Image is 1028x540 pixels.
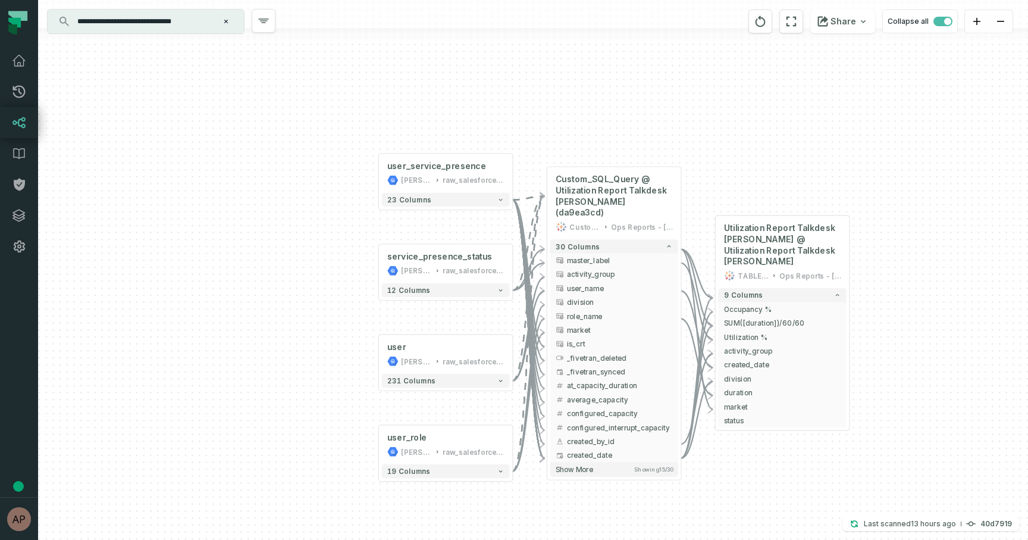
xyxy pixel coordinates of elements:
button: created_date [550,448,678,462]
span: Utilization % [724,332,841,342]
span: integer [556,410,564,418]
span: market [724,401,841,412]
button: created_by_id [550,435,678,448]
span: at_capacity_duration [567,380,673,391]
span: master_label [567,255,673,266]
span: created_date [567,450,673,461]
g: Edge from 3da8448af16a21cfc0824a273eab5c0b to 4192024f4d893a56d2b98416ca6be444 [512,200,544,361]
span: string [556,437,564,445]
div: raw_salesforce_v2 [443,265,504,276]
span: Utilization Report Talkdesk [PERSON_NAME] @ Utilization Report Talkdesk [PERSON_NAME] [724,223,841,267]
g: Edge from 92db4acd5f9043d8269a8af311e9f99b to 4192024f4d893a56d2b98416ca6be444 [512,333,544,472]
button: Collapse all [882,10,958,33]
span: configured_interrupt_capacity [567,422,673,433]
div: Ops Reports - NOAM [611,221,672,233]
button: zoom in [965,10,989,33]
button: _fivetran_synced [550,365,678,379]
span: integer [556,423,564,432]
button: user_name [550,281,678,295]
button: market [550,323,678,337]
button: Utilization % [719,330,847,344]
div: user_service_presence [387,161,486,172]
button: _fivetran_deleted [550,351,678,364]
span: type unknown [556,340,564,348]
button: zoom out [989,10,1013,33]
span: type unknown [556,312,564,320]
span: Show more [556,465,593,474]
span: 9 columns [724,291,763,299]
button: Share [810,10,875,33]
g: Edge from 4192024f4d893a56d2b98416ca6be444 to f7ddbf202a7cba3271c7fcbf4c9d794f [681,249,713,410]
g: Edge from 92db4acd5f9043d8269a8af311e9f99b to 4192024f4d893a56d2b98416ca6be444 [512,305,544,471]
span: type unknown [556,284,564,292]
button: activity_group [550,267,678,281]
span: user_name [567,283,673,294]
span: division [567,297,673,308]
g: Edge from 92db4acd5f9043d8269a8af311e9f99b to 4192024f4d893a56d2b98416ca6be444 [512,319,544,472]
button: is_crt [550,337,678,351]
g: Edge from 26e5454a4b407f1a31bbb084d622cc9a to 4192024f4d893a56d2b98416ca6be444 [512,277,544,380]
div: Ops Reports - NOAM [779,270,841,282]
div: user [387,342,406,353]
div: juul-warehouse [401,447,432,458]
div: raw_salesforce_v2 [443,174,504,186]
button: configured_interrupt_capacity [550,420,678,434]
span: activity_group [724,346,841,357]
span: 19 columns [387,467,431,476]
button: created_date [719,358,847,372]
span: Showing 15 / 30 [634,466,672,473]
button: Show moreShowing15/30 [550,462,678,476]
span: average_capacity [567,394,673,405]
span: SUM([duration])/60/60 [724,318,841,329]
g: Edge from 26e5454a4b407f1a31bbb084d622cc9a to 4192024f4d893a56d2b98416ca6be444 [512,291,544,381]
span: is_crt [567,339,673,349]
div: raw_salesforce_v2 [443,355,504,367]
span: created_date [724,360,841,370]
button: master_label [550,254,678,267]
div: TABLEAU [738,270,769,282]
button: configured_capacity [550,407,678,420]
button: activity_group [719,344,847,358]
span: division [724,373,841,384]
span: market [567,324,673,335]
button: at_capacity_duration [550,379,678,392]
span: created_by_id [567,436,673,447]
button: status [719,414,847,427]
img: avatar of Aryan Siddhabathula (c) [7,507,31,531]
span: timestamp [556,451,564,460]
span: 231 columns [387,377,435,385]
div: raw_salesforce_v2 [443,447,504,458]
p: Last scanned [864,518,956,530]
g: Edge from 706f612455def6b59a6d89178811f32c to 4192024f4d893a56d2b98416ca6be444 [512,263,544,291]
button: division [550,295,678,309]
button: Clear search query [220,15,232,27]
div: juul-warehouse [401,265,432,276]
div: juul-warehouse [401,174,432,186]
span: integer [556,382,564,390]
span: duration [724,388,841,398]
button: division [719,372,847,385]
div: Tooltip anchor [13,481,24,492]
div: user_role [387,432,427,444]
g: Edge from 706f612455def6b59a6d89178811f32c to 4192024f4d893a56d2b98416ca6be444 [512,249,544,291]
span: 12 columns [387,286,431,295]
g: Edge from 3da8448af16a21cfc0824a273eab5c0b to 4192024f4d893a56d2b98416ca6be444 [512,196,544,200]
span: boolean [556,354,564,362]
span: Occupancy % [724,304,841,314]
h4: 40d7919 [980,520,1012,527]
span: configured_capacity [567,408,673,419]
g: Edge from 3da8448af16a21cfc0824a273eab5c0b to 4192024f4d893a56d2b98416ca6be444 [512,200,544,458]
button: Last scanned[DATE] 11:34:11 PM40d7919 [842,517,1019,531]
div: juul-warehouse [401,355,432,367]
g: Edge from 3da8448af16a21cfc0824a273eab5c0b to 4192024f4d893a56d2b98416ca6be444 [512,200,544,389]
button: average_capacity [550,392,678,406]
span: activity_group [567,269,673,280]
span: type unknown [556,256,564,264]
span: status [724,415,841,426]
span: _fivetran_deleted [567,352,673,363]
relative-time: Sep 9, 2025, 11:34 PM EDT [911,519,956,528]
button: SUM([duration])/60/60 [719,316,847,330]
span: type unknown [556,270,564,279]
button: role_name [550,309,678,323]
span: Custom_SQL_Query @ Utilization Report Talkdesk [PERSON_NAME] (da9ea3cd) [556,174,672,219]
